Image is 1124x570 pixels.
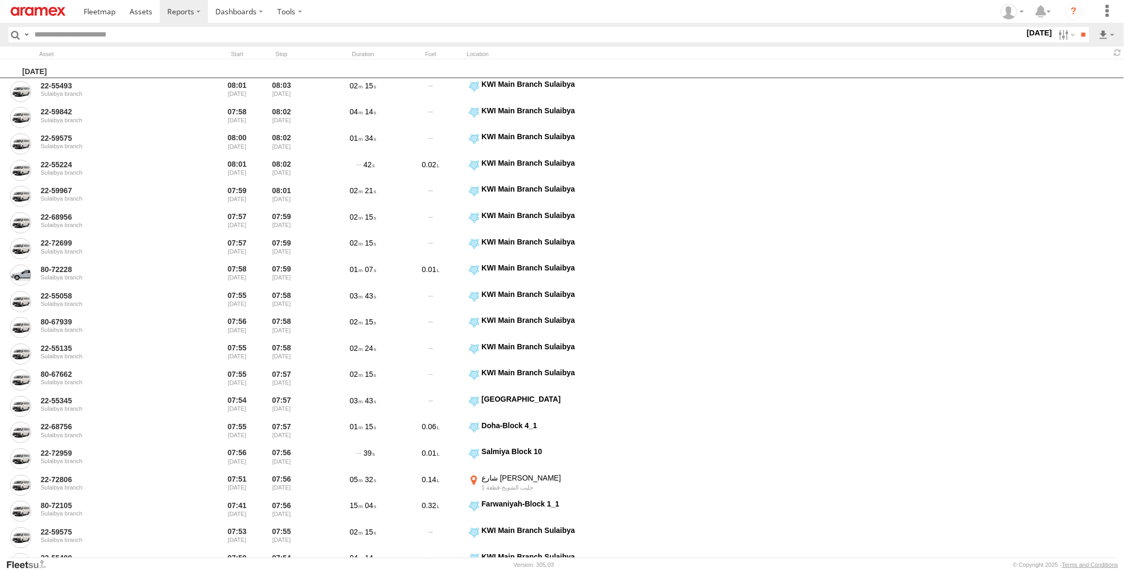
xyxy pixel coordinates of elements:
[350,422,363,431] span: 01
[482,158,597,168] div: KWI Main Branch Sulaibya
[365,501,376,510] span: 04
[41,343,186,353] a: 22-55135
[364,160,375,169] span: 42
[467,526,599,550] label: Click to View Event Location
[41,396,186,405] a: 22-55345
[41,553,186,563] a: 22-55400
[350,344,363,352] span: 02
[41,422,186,431] a: 22-68756
[41,212,186,222] a: 22-68956
[365,370,376,378] span: 15
[350,107,363,116] span: 04
[482,106,597,115] div: KWI Main Branch Sulaibya
[467,499,599,523] label: Click to View Event Location
[41,369,186,379] a: 80-67662
[1054,27,1077,42] label: Search Filter Options
[350,239,363,247] span: 02
[217,79,257,104] div: Entered prior to selected date range
[467,263,599,287] label: Click to View Event Location
[482,526,597,535] div: KWI Main Branch Sulaibya
[365,82,376,90] span: 15
[482,421,597,430] div: Doha-Block 4_1
[482,552,597,562] div: KWI Main Branch Sulaibya
[11,7,66,16] img: aramex-logo.svg
[514,562,554,568] div: Version: 305.03
[482,211,597,220] div: KWI Main Branch Sulaibya
[261,211,302,235] div: 07:59 [DATE]
[217,211,257,235] div: Entered prior to selected date range
[41,117,186,123] div: Sulaibya branch
[261,79,302,104] div: 08:03 [DATE]
[217,526,257,550] div: Entered prior to selected date range
[365,239,376,247] span: 15
[482,132,597,141] div: KWI Main Branch Sulaibya
[350,475,363,484] span: 05
[350,370,363,378] span: 02
[399,421,463,445] div: 0.06
[41,195,186,202] div: Sulaibya branch
[1065,3,1082,20] i: ?
[217,132,257,156] div: Entered prior to selected date range
[467,447,599,471] label: Click to View Event Location
[350,82,363,90] span: 02
[217,158,257,183] div: Entered prior to selected date range
[467,368,599,392] label: Click to View Event Location
[399,499,463,523] div: 0.32
[41,405,186,412] div: Sulaibya branch
[41,169,186,176] div: Sulaibya branch
[41,448,186,458] a: 22-72959
[482,447,597,456] div: Salmiya Block 10
[261,315,302,340] div: 07:58 [DATE]
[482,394,597,404] div: [GEOGRAPHIC_DATA]
[217,263,257,287] div: Entered prior to selected date range
[365,554,376,562] span: 14
[482,289,597,299] div: KWI Main Branch Sulaibya
[41,432,186,438] div: Sulaibya branch
[350,213,363,221] span: 02
[350,265,363,274] span: 01
[467,132,599,156] label: Click to View Event Location
[217,106,257,130] div: Entered prior to selected date range
[467,211,599,235] label: Click to View Event Location
[365,186,376,195] span: 21
[41,501,186,510] a: 80-72105
[467,79,599,104] label: Click to View Event Location
[41,291,186,301] a: 22-55058
[399,158,463,183] div: 0.02
[350,186,363,195] span: 02
[261,473,302,497] div: 07:56 [DATE]
[365,422,376,431] span: 15
[41,133,186,143] a: 22-59575
[217,184,257,209] div: Entered prior to selected date range
[482,484,597,491] div: جليب الشويخ-قطعة 1
[467,289,599,314] label: Click to View Event Location
[41,238,186,248] a: 22-72699
[365,292,376,300] span: 43
[41,160,186,169] a: 22-55224
[217,237,257,261] div: Entered prior to selected date range
[467,158,599,183] label: Click to View Event Location
[350,554,363,562] span: 04
[41,475,186,484] a: 22-72806
[467,106,599,130] label: Click to View Event Location
[261,106,302,130] div: 08:02 [DATE]
[350,318,363,326] span: 02
[365,265,376,274] span: 07
[41,301,186,307] div: Sulaibya branch
[261,447,302,471] div: 07:56 [DATE]
[350,528,363,536] span: 02
[467,184,599,209] label: Click to View Event Location
[217,394,257,419] div: Entered prior to selected date range
[41,265,186,274] a: 80-72228
[41,186,186,195] a: 22-59967
[261,289,302,314] div: 07:58 [DATE]
[41,379,186,385] div: Sulaibya branch
[467,315,599,340] label: Click to View Event Location
[41,484,186,491] div: Sulaibya branch
[467,421,599,445] label: Click to View Event Location
[41,248,186,255] div: Sulaibya branch
[467,342,599,366] label: Click to View Event Location
[261,342,302,366] div: 07:58 [DATE]
[41,537,186,543] div: Sulaibya branch
[6,559,55,570] a: Visit our Website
